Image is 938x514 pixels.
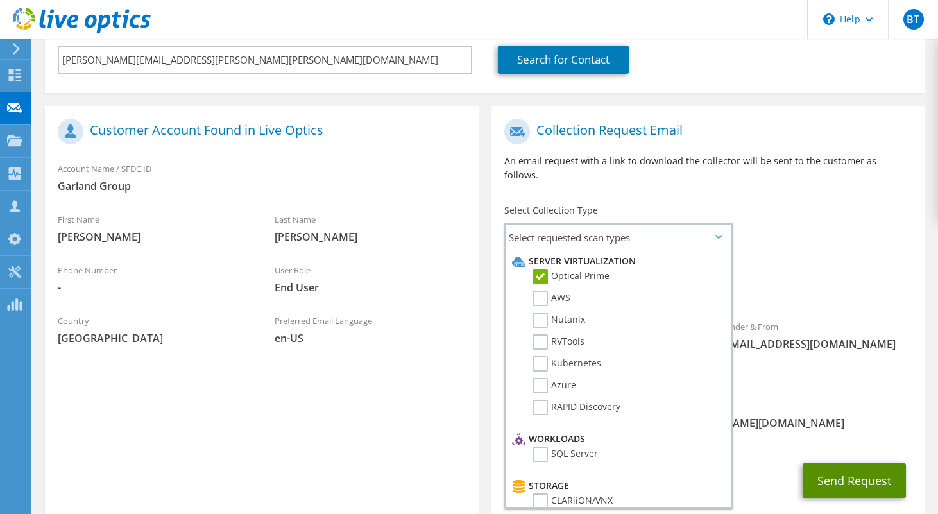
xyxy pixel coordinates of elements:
li: Storage [509,478,724,493]
h1: Collection Request Email [504,119,906,144]
button: Send Request [803,463,906,498]
span: en-US [275,331,466,345]
div: CC & Reply To [491,392,925,450]
label: AWS [533,291,570,306]
span: [PERSON_NAME] [58,230,249,244]
div: Phone Number [45,257,262,301]
a: Search for Contact [498,46,629,74]
span: Select requested scan types [506,225,731,250]
div: First Name [45,206,262,250]
label: RAPID Discovery [533,400,620,415]
p: An email request with a link to download the collector will be sent to the customer as follows. [504,154,912,182]
span: [GEOGRAPHIC_DATA] [58,331,249,345]
li: Workloads [509,431,724,447]
h1: Customer Account Found in Live Optics [58,119,459,144]
div: Country [45,307,262,352]
div: Sender & From [708,313,925,357]
span: [EMAIL_ADDRESS][DOMAIN_NAME] [721,337,912,351]
div: User Role [262,257,479,301]
span: BT [903,9,924,30]
svg: \n [823,13,835,25]
span: - [58,280,249,295]
div: Last Name [262,206,479,250]
span: End User [275,280,466,295]
label: Kubernetes [533,356,601,372]
div: Account Name / SFDC ID [45,155,479,200]
span: [PERSON_NAME] [275,230,466,244]
label: RVTools [533,334,584,350]
label: Nutanix [533,313,585,328]
div: Preferred Email Language [262,307,479,352]
li: Server Virtualization [509,253,724,269]
label: Optical Prime [533,269,610,284]
div: To [491,313,708,386]
label: SQL Server [533,447,598,462]
div: Requested Collections [491,255,925,307]
label: Select Collection Type [504,204,598,217]
span: Garland Group [58,179,466,193]
label: Azure [533,378,576,393]
label: CLARiiON/VNX [533,493,613,509]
